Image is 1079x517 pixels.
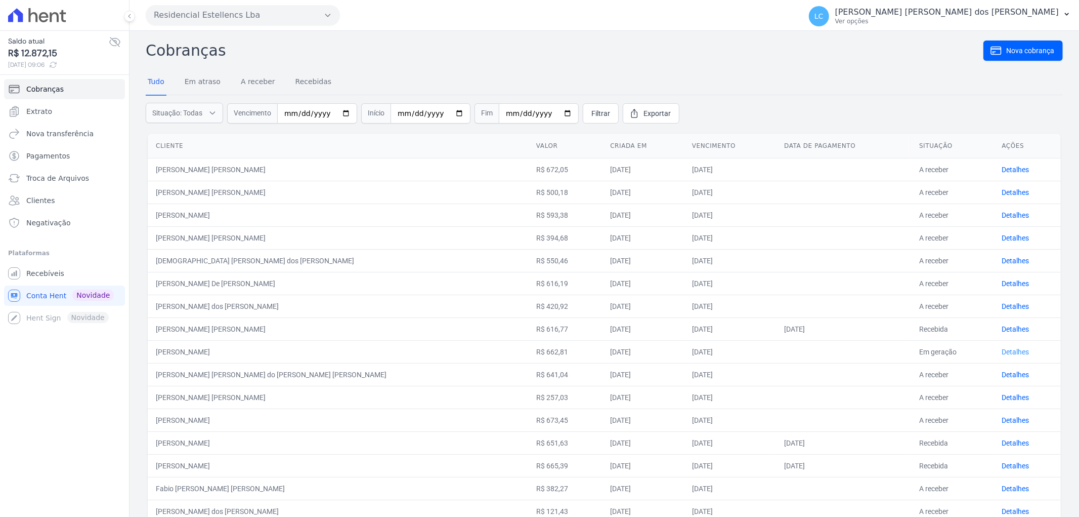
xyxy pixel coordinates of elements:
td: [DATE] [684,158,776,181]
td: [DEMOGRAPHIC_DATA] [PERSON_NAME] dos [PERSON_NAME] [148,249,528,272]
span: Extrato [26,106,52,116]
td: A receber [911,158,994,181]
span: R$ 12.872,15 [8,47,109,60]
td: [PERSON_NAME] [PERSON_NAME] do [PERSON_NAME] [PERSON_NAME] [148,363,528,386]
span: Negativação [26,218,71,228]
td: [DATE] [602,340,684,363]
td: R$ 257,03 [528,386,602,409]
td: [DATE] [602,204,684,226]
a: Detalhes [1002,485,1029,493]
span: Saldo atual [8,36,109,47]
span: Vencimento [227,103,277,124]
a: Em atraso [183,69,223,96]
th: Valor [528,134,602,158]
a: A receber [239,69,277,96]
span: Recebíveis [26,268,64,279]
div: Plataformas [8,247,121,259]
td: Em geração [911,340,994,363]
a: Exportar [623,103,679,124]
a: Detalhes [1002,507,1029,515]
td: [DATE] [684,204,776,226]
span: Troca de Arquivos [26,173,89,183]
td: Recebida [911,317,994,340]
td: R$ 420,92 [528,295,602,317]
a: Detalhes [1002,211,1029,219]
td: [DATE] [602,295,684,317]
a: Extrato [4,101,125,122]
span: Filtrar [591,108,610,118]
span: Início [361,103,391,124]
span: Pagamentos [26,151,70,161]
td: Fabio [PERSON_NAME] [PERSON_NAME] [148,477,528,500]
th: Vencimento [684,134,776,158]
td: R$ 641,04 [528,363,602,386]
td: A receber [911,272,994,295]
td: [DATE] [776,317,911,340]
td: [DATE] [684,226,776,249]
td: R$ 651,63 [528,431,602,454]
td: [PERSON_NAME] [148,454,528,477]
td: A receber [911,477,994,500]
td: [DATE] [684,317,776,340]
a: Recebidas [293,69,334,96]
a: Conta Hent Novidade [4,286,125,306]
td: R$ 500,18 [528,181,602,204]
nav: Sidebar [8,79,121,328]
span: LC [814,13,824,20]
span: Clientes [26,195,55,206]
a: Nova transferência [4,124,125,144]
td: [DATE] [684,181,776,204]
span: Novidade [72,290,114,301]
a: Detalhes [1002,393,1029,402]
a: Nova cobrança [983,41,1063,61]
a: Clientes [4,190,125,211]
td: [PERSON_NAME] [148,431,528,454]
td: [PERSON_NAME] De [PERSON_NAME] [148,272,528,295]
td: [DATE] [602,181,684,204]
td: [DATE] [602,158,684,181]
a: Detalhes [1002,416,1029,424]
td: R$ 382,27 [528,477,602,500]
td: A receber [911,181,994,204]
td: [PERSON_NAME] [148,340,528,363]
td: [DATE] [776,431,911,454]
td: [DATE] [684,249,776,272]
td: [PERSON_NAME] [148,409,528,431]
td: [DATE] [602,249,684,272]
td: [DATE] [602,317,684,340]
span: Cobranças [26,84,64,94]
td: A receber [911,386,994,409]
td: R$ 616,19 [528,272,602,295]
td: [DATE] [602,272,684,295]
span: Exportar [643,108,671,118]
td: [PERSON_NAME] [148,204,528,226]
th: Ações [994,134,1061,158]
button: Situação: Todas [146,103,223,123]
a: Recebíveis [4,263,125,284]
a: Detalhes [1002,302,1029,310]
td: [DATE] [684,272,776,295]
td: A receber [911,363,994,386]
a: Pagamentos [4,146,125,166]
a: Filtrar [583,103,619,124]
a: Detalhes [1002,462,1029,470]
a: Detalhes [1002,325,1029,333]
td: A receber [911,409,994,431]
td: R$ 665,39 [528,454,602,477]
a: Detalhes [1002,257,1029,265]
h2: Cobranças [146,39,983,62]
td: [DATE] [602,477,684,500]
a: Detalhes [1002,348,1029,356]
td: Recebida [911,454,994,477]
td: [DATE] [684,340,776,363]
td: R$ 593,38 [528,204,602,226]
a: Troca de Arquivos [4,168,125,188]
td: A receber [911,295,994,317]
td: [DATE] [684,386,776,409]
a: Detalhes [1002,166,1029,174]
td: A receber [911,226,994,249]
td: [DATE] [684,409,776,431]
a: Cobranças [4,79,125,99]
span: Fim [474,103,499,124]
button: LC [PERSON_NAME] [PERSON_NAME] dos [PERSON_NAME] Ver opções [801,2,1079,30]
